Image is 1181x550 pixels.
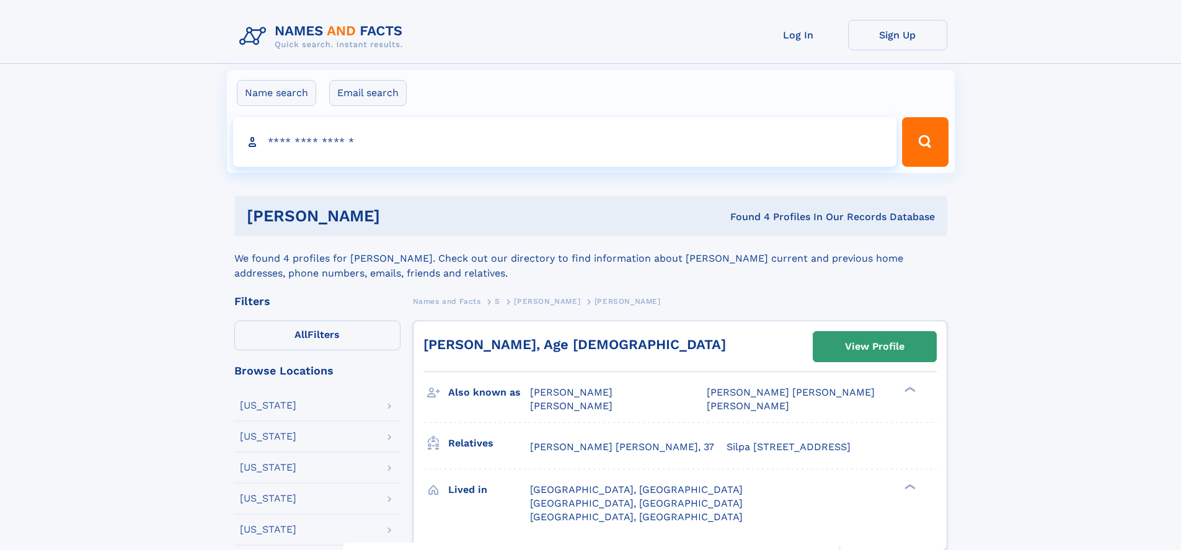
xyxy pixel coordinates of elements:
[845,332,905,361] div: View Profile
[448,382,530,403] h3: Also known as
[530,497,743,509] span: [GEOGRAPHIC_DATA], [GEOGRAPHIC_DATA]
[514,297,580,306] span: [PERSON_NAME]
[234,20,413,53] img: Logo Names and Facts
[848,20,947,50] a: Sign Up
[495,297,500,306] span: S
[555,210,935,224] div: Found 4 Profiles In Our Records Database
[813,332,936,361] a: View Profile
[749,20,848,50] a: Log In
[530,484,743,495] span: [GEOGRAPHIC_DATA], [GEOGRAPHIC_DATA]
[727,440,851,454] a: Silpa [STREET_ADDRESS]
[448,479,530,500] h3: Lived in
[413,293,481,309] a: Names and Facts
[233,117,897,167] input: search input
[530,511,743,523] span: [GEOGRAPHIC_DATA], [GEOGRAPHIC_DATA]
[423,337,726,352] a: [PERSON_NAME], Age [DEMOGRAPHIC_DATA]
[495,293,500,309] a: S
[240,401,296,410] div: [US_STATE]
[234,236,947,281] div: We found 4 profiles for [PERSON_NAME]. Check out our directory to find information about [PERSON_...
[595,297,661,306] span: [PERSON_NAME]
[234,365,400,376] div: Browse Locations
[514,293,580,309] a: [PERSON_NAME]
[329,80,407,106] label: Email search
[234,296,400,307] div: Filters
[237,80,316,106] label: Name search
[247,208,555,224] h1: [PERSON_NAME]
[530,386,613,398] span: [PERSON_NAME]
[530,440,714,454] a: [PERSON_NAME] [PERSON_NAME], 37
[240,525,296,534] div: [US_STATE]
[240,432,296,441] div: [US_STATE]
[901,482,916,490] div: ❯
[240,494,296,503] div: [US_STATE]
[707,400,789,412] span: [PERSON_NAME]
[707,386,875,398] span: [PERSON_NAME] [PERSON_NAME]
[901,386,916,394] div: ❯
[294,329,307,340] span: All
[240,463,296,472] div: [US_STATE]
[234,321,400,350] label: Filters
[530,400,613,412] span: [PERSON_NAME]
[902,117,948,167] button: Search Button
[448,433,530,454] h3: Relatives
